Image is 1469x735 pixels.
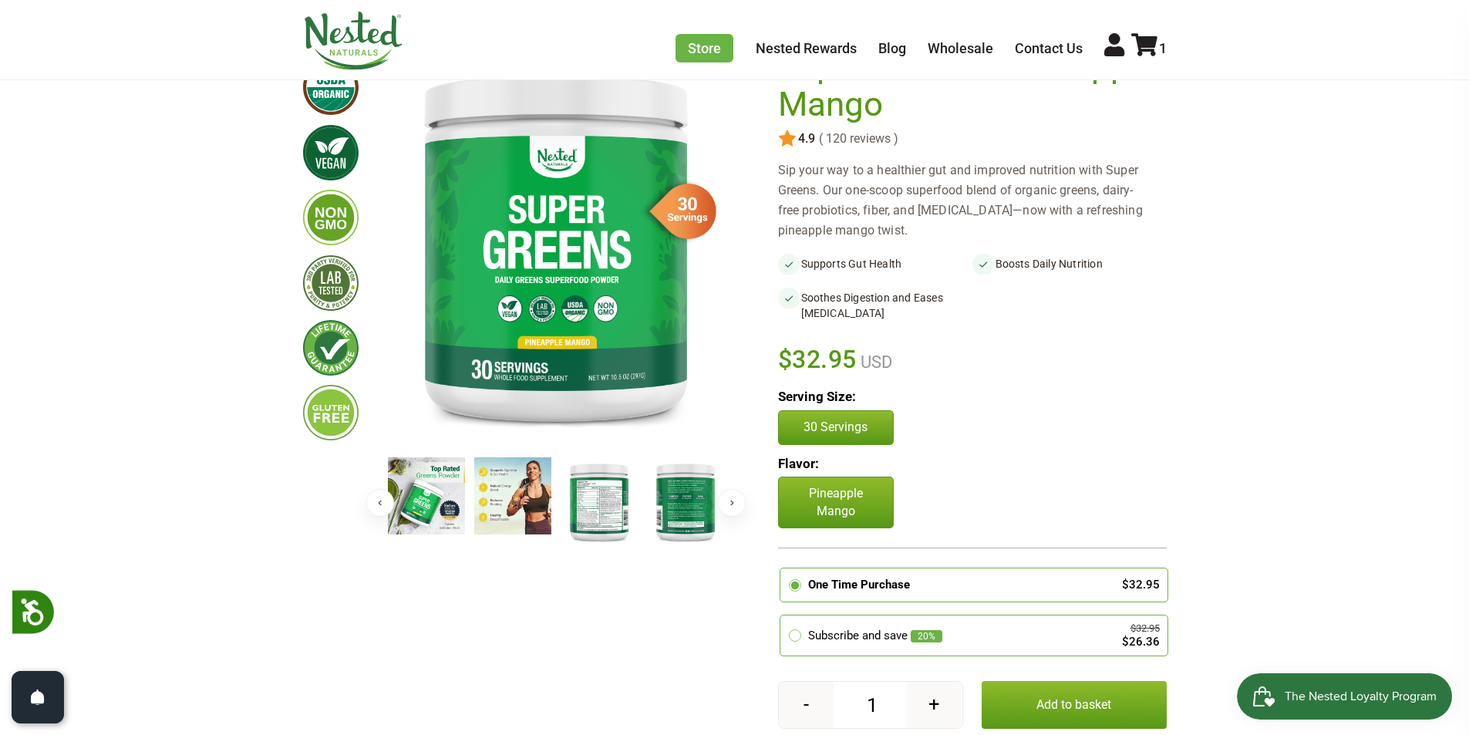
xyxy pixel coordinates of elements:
button: Open [12,671,64,723]
a: Contact Us [1015,40,1083,56]
span: USD [857,352,892,372]
img: glutenfree [303,385,359,440]
a: Nested Rewards [756,40,857,56]
img: sg-servings-30.png [639,178,716,244]
button: Add to basket [982,681,1167,729]
b: Serving Size: [778,389,856,404]
img: Super Greens - Pineapple Mango [561,457,638,546]
img: lifetimeguarantee [303,320,359,376]
span: ( 120 reviews ) [815,132,898,146]
img: vegan [303,125,359,180]
span: 4.9 [797,132,815,146]
p: Pineapple Mango [778,477,894,528]
button: - [779,682,834,728]
span: 1 [1159,40,1167,56]
span: $32.95 [778,342,857,376]
button: 30 Servings [778,410,894,444]
button: Previous [366,489,394,517]
button: Next [718,489,746,517]
a: 1 [1131,40,1167,56]
div: Sip your way to a healthier gut and improved nutrition with Super Greens. Our one-scoop superfood... [778,160,1167,241]
li: Boosts Daily Nutrition [972,253,1167,275]
img: Super Greens - Pineapple Mango [388,457,465,534]
h1: Super Greens - Pineapple Mango [778,47,1159,123]
img: Super Greens - Pineapple Mango [474,457,551,534]
img: Super Greens - Pineapple Mango [383,47,729,444]
img: usdaorganic [303,59,359,115]
button: + [907,682,962,728]
img: star.svg [778,130,797,148]
img: gmofree [303,190,359,245]
a: Blog [878,40,906,56]
iframe: Button to open loyalty program pop-up [1237,673,1454,720]
a: Wholesale [928,40,993,56]
li: Supports Gut Health [778,253,972,275]
b: Flavor: [778,456,819,471]
img: Nested Naturals [303,12,403,70]
li: Soothes Digestion and Eases [MEDICAL_DATA] [778,287,972,324]
img: Super Greens - Pineapple Mango [647,457,724,546]
img: thirdpartytested [303,255,359,311]
a: Store [676,34,733,62]
p: 30 Servings [794,419,878,436]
